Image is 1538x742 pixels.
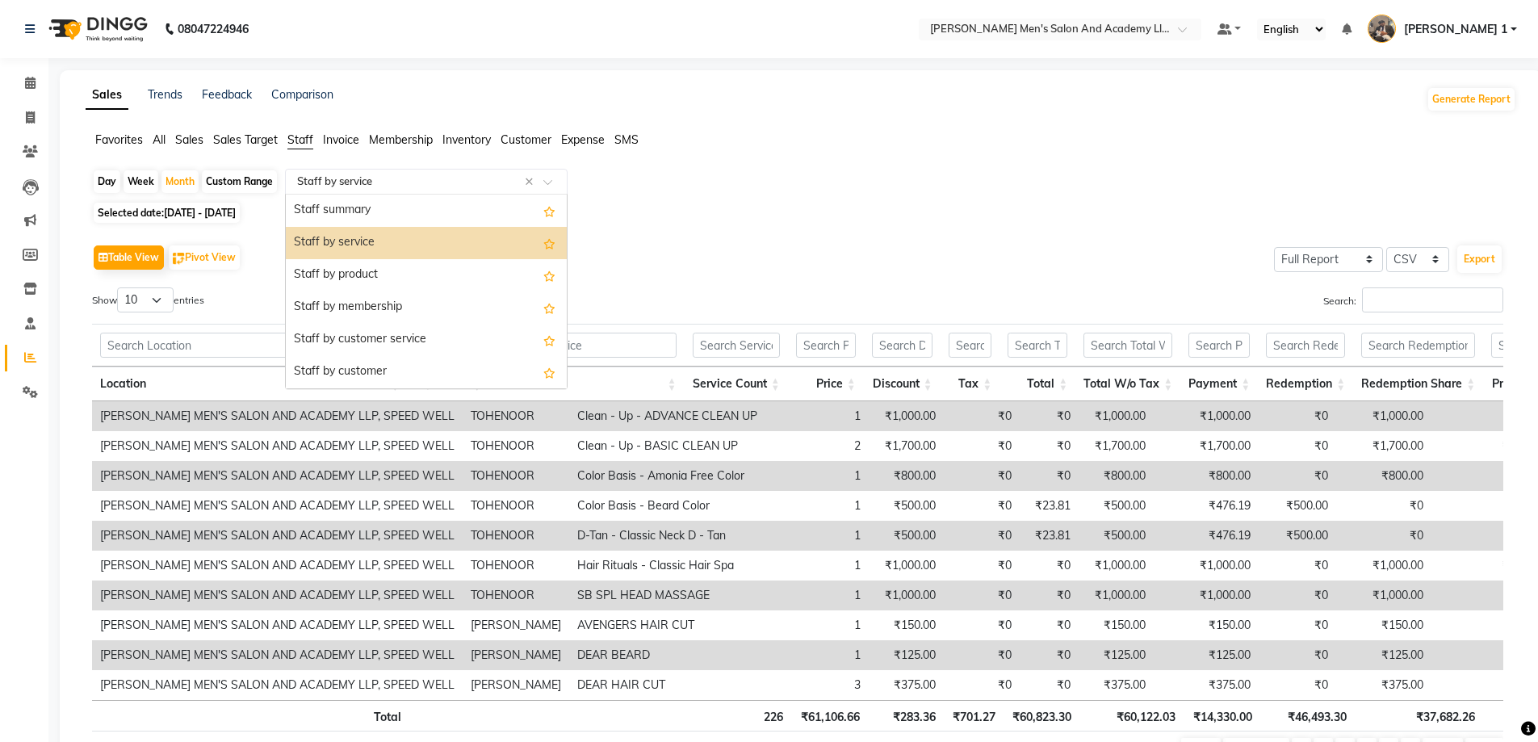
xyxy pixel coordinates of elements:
span: Add this report to Favorites List [543,330,555,350]
td: TOHENOOR [463,461,569,491]
span: SMS [614,132,639,147]
td: ₹0 [1020,401,1079,431]
td: D-Tan - Classic Neck D - Tan [569,521,765,551]
td: ₹0 [1259,401,1336,431]
a: Trends [148,87,182,102]
img: logo [41,6,152,52]
th: Total W/o Tax: activate to sort column ascending [1075,367,1180,401]
td: Clean - Up - BASIC CLEAN UP [569,431,765,461]
td: 1 [765,610,869,640]
td: ₹500.00 [1079,521,1154,551]
span: Add this report to Favorites List [543,266,555,285]
td: ₹1,000.00 [1154,581,1259,610]
div: Custom Range [202,170,277,193]
td: SB SPL HEAD MASSAGE [569,581,765,610]
span: All [153,132,166,147]
input: Search: [1362,287,1503,312]
th: Price: activate to sort column ascending [788,367,864,401]
td: ₹800.00 [869,461,944,491]
div: Staff by product [286,259,567,291]
div: Staff by membership [286,291,567,324]
td: AVENGERS HAIR CUT [569,610,765,640]
td: ₹0 [1259,640,1336,670]
td: ₹375.00 [1079,670,1154,700]
td: ₹0 [1020,610,1079,640]
label: Search: [1323,287,1503,312]
th: ₹60,823.30 [1004,700,1079,732]
div: Staff by customer service [286,324,567,356]
td: ₹150.00 [1154,610,1259,640]
td: [PERSON_NAME] MEN'S SALON AND ACADEMY LLP, SPEED WELL [92,610,463,640]
span: Sales [175,132,203,147]
span: Inventory [442,132,491,147]
label: Show entries [92,287,204,312]
td: ₹0 [944,461,1020,491]
span: Membership [369,132,433,147]
th: Total: activate to sort column ascending [999,367,1075,401]
input: Search Price [796,333,856,358]
td: Hair Rituals - Classic Hair Spa [569,551,765,581]
a: Sales [86,81,128,110]
td: ₹1,000.00 [1079,551,1154,581]
input: Search Discount [872,333,932,358]
span: Clear all [525,174,539,191]
td: 1 [765,581,869,610]
th: Tax: activate to sort column ascending [941,367,1000,401]
td: ₹500.00 [1259,491,1336,521]
td: ₹0 [944,521,1020,551]
td: ₹125.00 [869,640,944,670]
button: Export [1457,245,1502,273]
td: ₹0 [944,401,1020,431]
a: Feedback [202,87,252,102]
td: ₹1,000.00 [869,581,944,610]
td: TOHENOOR [463,491,569,521]
td: [PERSON_NAME] MEN'S SALON AND ACADEMY LLP, SPEED WELL [92,581,463,610]
td: ₹1,700.00 [1079,431,1154,461]
td: 1 [765,401,869,431]
span: [DATE] - [DATE] [164,207,236,219]
td: 1 [765,551,869,581]
span: Add this report to Favorites List [543,201,555,220]
span: Staff [287,132,313,147]
td: ₹1,700.00 [869,431,944,461]
td: ₹1,000.00 [869,551,944,581]
td: [PERSON_NAME] [463,610,569,640]
td: ₹150.00 [1336,610,1431,640]
td: ₹1,000.00 [1336,401,1431,431]
td: ₹1,000.00 [1154,401,1259,431]
div: Week [124,170,158,193]
td: [PERSON_NAME] MEN'S SALON AND ACADEMY LLP, SPEED WELL [92,640,463,670]
td: ₹0 [944,670,1020,700]
td: 1 [765,640,869,670]
div: Staff summary [286,195,567,227]
span: Favorites [95,132,143,147]
a: Comparison [271,87,333,102]
td: ₹0 [944,431,1020,461]
input: Search Redemption [1266,333,1345,358]
td: ₹1,000.00 [1079,581,1154,610]
button: Table View [94,245,164,270]
td: ₹500.00 [869,521,944,551]
td: ₹1,000.00 [1336,581,1431,610]
img: NISHIT SURANI 1 [1368,15,1396,43]
td: ₹476.19 [1154,491,1259,521]
td: ₹125.00 [1336,640,1431,670]
td: ₹0 [1020,640,1079,670]
td: ₹150.00 [1079,610,1154,640]
td: ₹1,000.00 [1336,551,1431,581]
td: ₹0 [944,640,1020,670]
span: Customer [501,132,551,147]
input: Search Payment [1188,333,1250,358]
td: 1 [765,461,869,491]
span: [PERSON_NAME] 1 [1404,21,1507,38]
td: TOHENOOR [463,521,569,551]
td: ₹476.19 [1154,521,1259,551]
td: ₹500.00 [1259,521,1336,551]
input: Search Tax [949,333,992,358]
th: ₹14,330.00 [1184,700,1260,732]
td: ₹0 [1020,670,1079,700]
td: ₹0 [1259,431,1336,461]
th: Payment: activate to sort column ascending [1180,367,1258,401]
td: TOHENOOR [463,551,569,581]
td: ₹1,700.00 [1154,431,1259,461]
